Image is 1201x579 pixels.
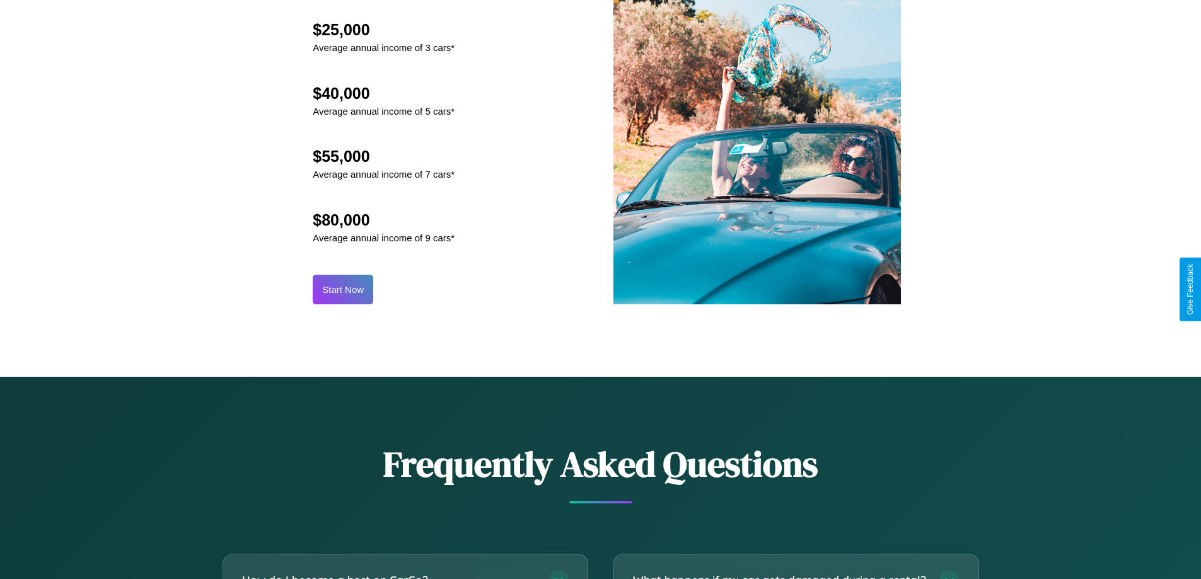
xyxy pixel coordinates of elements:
[313,21,455,39] h2: $25,000
[313,166,455,183] p: Average annual income of 7 cars*
[313,84,455,103] h2: $40,000
[1186,264,1195,315] div: Give Feedback
[313,229,455,246] p: Average annual income of 9 cars*
[313,103,455,120] p: Average annual income of 5 cars*
[313,275,373,304] button: Start Now
[313,39,455,56] p: Average annual income of 3 cars*
[313,147,455,166] h2: $55,000
[313,211,455,229] h2: $80,000
[223,440,979,488] h2: Frequently Asked Questions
